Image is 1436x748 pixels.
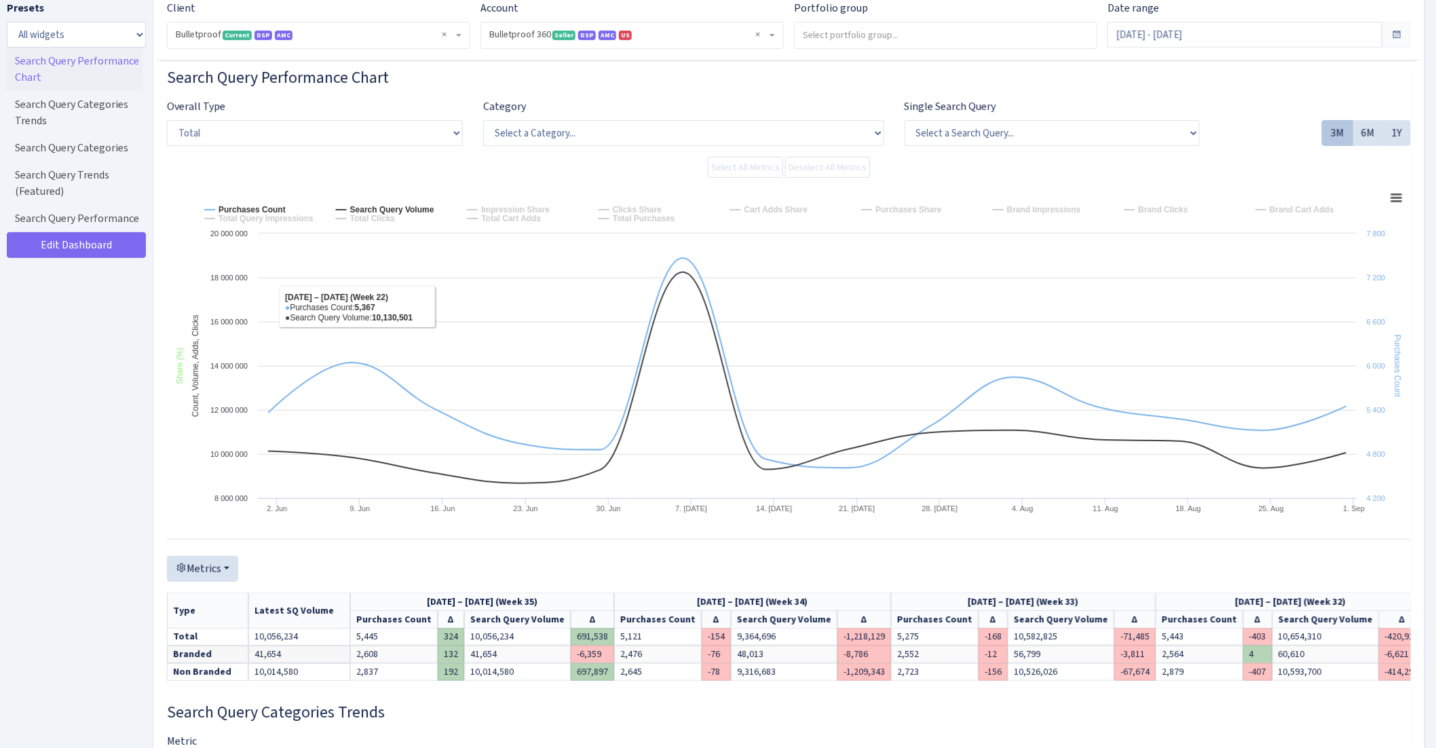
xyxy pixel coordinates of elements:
[1012,504,1033,512] tspan: 4. Aug
[979,610,1008,628] th: Δ
[1138,205,1188,214] tspan: Brand Clicks
[731,628,837,646] td: 9,364,696
[1393,335,1402,398] tspan: Purchases Count
[210,362,248,370] tspan: 14 000 000
[1367,229,1386,238] tspan: 7 800
[1008,628,1114,646] td: 10,582,825
[275,31,292,40] span: AMC
[210,318,248,326] tspan: 16 000 000
[1272,663,1379,681] td: 10,593,700
[578,31,596,40] span: DSP
[1367,362,1386,370] tspan: 6 000
[1379,646,1425,663] td: -6,621
[1114,663,1156,681] td: -67,674
[167,556,238,582] button: Metrics
[7,48,143,91] a: Search Query Performance Chart
[795,22,1097,47] input: Select portfolio group...
[1272,646,1379,663] td: 60,610
[1243,646,1272,663] td: 4
[350,214,396,223] tspan: Total Clicks
[1367,318,1386,326] tspan: 6 600
[167,68,1411,88] h3: Widget #67
[891,646,979,663] td: 2,552
[702,663,731,681] td: -78
[614,610,702,628] th: Purchases Count
[905,98,996,115] label: Single Search Query
[1322,120,1353,146] label: 3M
[891,593,1156,610] th: [DATE] – [DATE] (Week 33)
[167,593,248,628] th: Type
[979,628,1008,646] td: -168
[891,628,979,646] td: 5,275
[1008,663,1114,681] td: 10,526,026
[7,91,143,134] a: Search Query Categories Trends
[1367,274,1386,282] tspan: 7 200
[350,646,438,663] td: 2,608
[7,162,143,205] a: Search Query Trends (Featured)
[731,646,837,663] td: 48,013
[267,504,287,512] tspan: 2. Jun
[571,646,614,663] td: -6,359
[1176,504,1201,512] tspan: 18. Aug
[837,610,891,628] th: Δ
[891,610,979,628] th: Purchases Count
[837,628,891,646] td: -1,218,129
[248,646,350,663] td: 41,654
[464,663,571,681] td: 10,014,580
[1114,646,1156,663] td: -3,811
[922,504,958,512] tspan: 28. [DATE]
[350,628,438,646] td: 5,445
[219,205,286,214] tspan: Purchases Count
[1007,205,1081,214] tspan: Brand Impressions
[175,348,185,384] tspan: Share (%)
[1344,504,1365,512] tspan: 1. Sep
[1156,610,1243,628] th: Purchases Count
[210,450,248,458] tspan: 10 000 000
[464,646,571,663] td: 41,654
[571,610,614,628] th: Δ
[248,628,350,646] td: 10,056,234
[891,663,979,681] td: 2,723
[191,315,200,417] tspan: Count, Volume, Adds, Clicks
[7,205,143,232] a: Search Query Performance
[513,504,537,512] tspan: 23. Jun
[173,630,197,643] b: Total
[1270,205,1334,214] tspan: Brand Cart Adds
[1379,610,1425,628] th: Δ
[1156,628,1243,646] td: 5,443
[571,663,614,681] td: 697,897
[1379,628,1425,646] td: -420,913
[1156,593,1425,610] th: [DATE] – [DATE] (Week 32)
[167,98,225,115] label: Overall Type
[839,504,875,512] tspan: 21. [DATE]
[613,214,675,223] tspan: Total Purchases
[1243,663,1272,681] td: -407
[613,205,662,214] tspan: Clicks Share
[350,610,438,628] th: Purchases Count
[1383,120,1411,146] label: 1Y
[1367,450,1386,458] tspan: 4 800
[875,205,942,214] tspan: Purchases Share
[614,593,891,610] th: [DATE] – [DATE] (Week 34)
[744,205,808,214] tspan: Cart Adds Share
[731,663,837,681] td: 9,316,683
[464,628,571,646] td: 10,056,234
[173,665,231,678] b: Non Branded
[702,610,731,628] th: Δ
[1353,120,1384,146] label: 6M
[489,28,767,41] span: Bulletproof 360 <span class="badge badge-success">Seller</span><span class="badge badge-primary">...
[837,646,891,663] td: -8,786
[464,610,571,628] th: Search Query Volume
[614,628,702,646] td: 5,121
[1243,628,1272,646] td: -403
[350,663,438,681] td: 2,837
[1379,663,1425,681] td: -414,292
[571,628,614,646] td: 691,538
[1367,494,1386,502] tspan: 4 200
[619,31,632,40] span: US
[438,610,464,628] th: Δ
[755,28,760,41] span: Remove all items
[438,663,464,681] td: 192
[979,663,1008,681] td: -156
[248,593,350,628] th: Latest SQ Volume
